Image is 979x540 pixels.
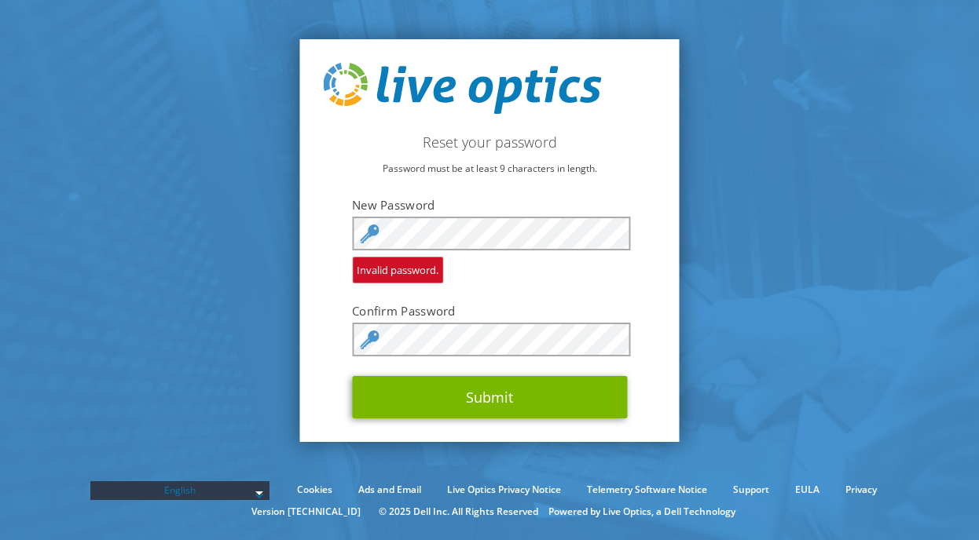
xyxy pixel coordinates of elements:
a: Support [721,481,781,498]
button: Submit [352,376,627,418]
span: Invalid password. [352,257,443,283]
a: EULA [783,481,831,498]
img: live_optics_svg.svg [324,63,602,115]
li: Version [TECHNICAL_ID] [244,503,368,520]
li: © 2025 Dell Inc. All Rights Reserved [371,503,546,520]
li: Powered by Live Optics, a Dell Technology [548,503,735,520]
a: Cookies [285,481,344,498]
a: Telemetry Software Notice [575,481,719,498]
p: Password must be at least 9 characters in length. [324,160,656,177]
span: English [98,481,262,500]
h2: Reset your password [324,133,656,151]
a: Privacy [834,481,889,498]
label: New Password [352,197,627,213]
a: Live Optics Privacy Notice [435,481,573,498]
label: Confirm Password [352,303,627,319]
a: Ads and Email [346,481,433,498]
